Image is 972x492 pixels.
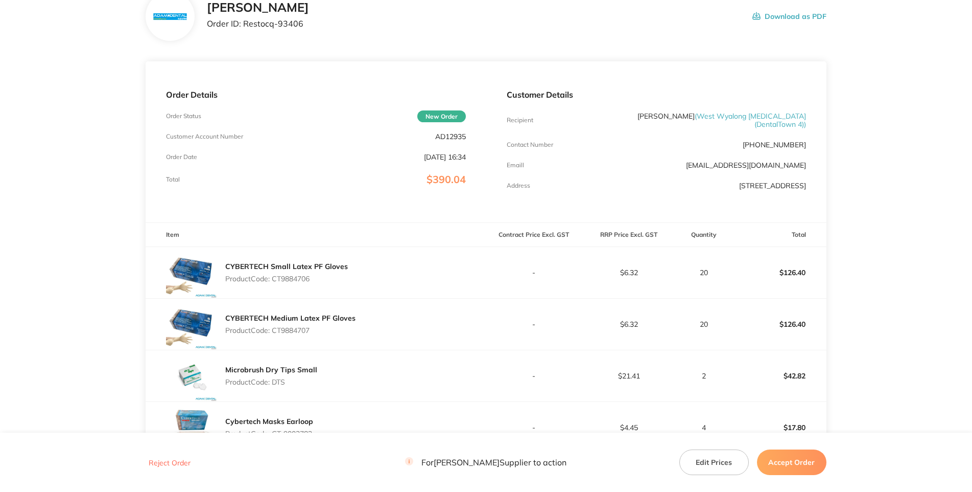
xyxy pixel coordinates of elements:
span: ( West Wyalong [MEDICAL_DATA] (DentalTown 4) ) [695,111,806,129]
p: 20 [677,269,730,277]
p: - [487,372,581,380]
p: Order ID: Restocq- 93406 [207,19,309,28]
p: $21.41 [582,372,676,380]
th: Item [146,223,486,247]
p: $6.32 [582,320,676,328]
a: [EMAIL_ADDRESS][DOMAIN_NAME] [686,161,806,170]
p: Order Details [166,90,465,99]
p: Recipient [507,117,533,124]
img: cWx5dmN0bQ [166,350,217,401]
p: AD12935 [435,132,466,141]
a: CYBERTECH Medium Latex PF Gloves [225,314,355,323]
th: Quantity [676,223,731,247]
p: - [487,320,581,328]
p: Total [166,176,180,183]
p: Order Status [166,113,201,120]
img: N3hiYW42Mg [154,13,187,20]
p: Contact Number [507,141,553,148]
a: CYBERTECH Small Latex PF Gloves [225,262,348,271]
p: For [PERSON_NAME] Supplier to action [405,458,566,467]
p: 4 [677,423,730,432]
p: [DATE] 16:34 [424,153,466,161]
img: emUzZHc1MA [166,247,217,298]
img: OW9sZTNodg [166,402,217,453]
th: Contract Price Excl. GST [486,223,581,247]
p: $126.40 [731,260,826,285]
p: Address [507,182,530,189]
p: 20 [677,320,730,328]
th: RRP Price Excl. GST [581,223,676,247]
p: Emaill [507,162,524,169]
p: - [487,269,581,277]
button: Edit Prices [679,450,749,475]
p: $6.32 [582,269,676,277]
button: Reject Order [146,458,194,467]
p: [PERSON_NAME] [606,112,806,128]
p: Customer Account Number [166,133,243,140]
img: b2dvcmZwcw [166,299,217,350]
p: $17.80 [731,415,826,440]
p: $126.40 [731,312,826,337]
span: New Order [417,110,466,122]
p: Product Code: CT9884706 [225,275,348,283]
a: Microbrush Dry Tips Small [225,365,317,374]
p: Customer Details [507,90,806,99]
p: - [487,423,581,432]
p: 2 [677,372,730,380]
button: Accept Order [757,450,826,475]
span: $390.04 [426,173,466,186]
p: [STREET_ADDRESS] [739,182,806,190]
p: Product Code: CT9884707 [225,326,355,334]
p: Order Date [166,153,197,161]
p: Product Code: DTS [225,378,317,386]
th: Total [731,223,826,247]
h2: [PERSON_NAME] [207,1,309,15]
p: $42.82 [731,364,826,388]
p: $4.45 [582,423,676,432]
button: Download as PDF [752,1,826,32]
p: [PHONE_NUMBER] [743,141,806,149]
a: Cybertech Masks Earloop [225,417,313,426]
p: Product Code: CT-9002783 [225,430,313,438]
